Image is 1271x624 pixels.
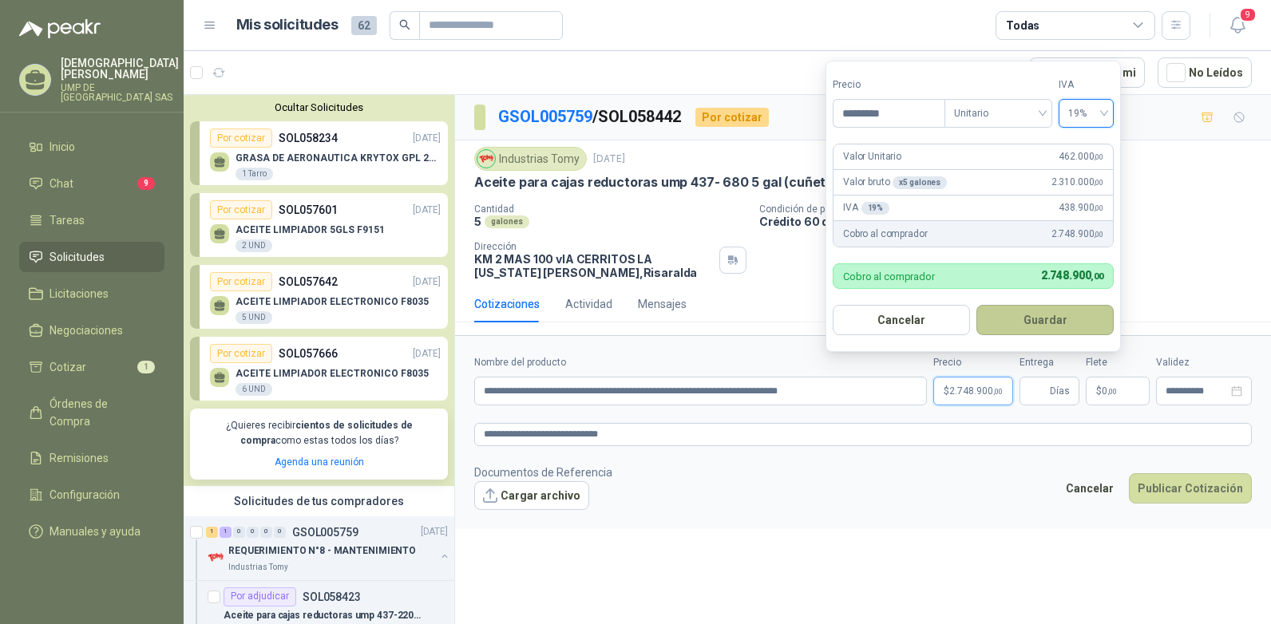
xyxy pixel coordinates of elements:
[240,420,413,446] b: cientos de solicitudes de compra
[236,224,385,235] p: ACEITE LIMPIADOR 5GLS F9151
[893,176,947,189] div: x 5 galones
[695,108,769,127] div: Por cotizar
[228,543,416,559] p: REQUERIMIENTO N°8 - MANTENIMIENTO
[19,242,164,272] a: Solicitudes
[1051,227,1103,242] span: 2.748.900
[236,239,272,252] div: 2 UND
[190,265,448,329] a: Por cotizarSOL057642[DATE] ACEITE LIMPIADOR ELECTRONICO F80355 UND
[233,527,245,538] div: 0
[1059,77,1114,93] label: IVA
[236,383,272,396] div: 6 UND
[759,215,1265,228] p: Crédito 60 días
[275,456,364,468] a: Agenda una reunión
[1057,473,1123,504] button: Cancelar
[1102,386,1117,396] span: 0
[924,60,1016,85] div: 1 - 46 de 46
[303,591,361,602] p: SOL058423
[19,278,164,309] a: Licitaciones
[1239,7,1257,22] span: 9
[474,147,587,171] div: Industrias Tomy
[1086,355,1150,370] label: Flete
[833,305,970,335] button: Cancelar
[474,355,927,370] label: Nombre del producto
[19,443,164,473] a: Remisiones
[477,150,495,168] img: Company Logo
[1068,101,1104,125] span: 19%
[1091,271,1103,282] span: ,00
[843,175,947,190] p: Valor bruto
[1094,178,1103,187] span: ,00
[206,523,451,574] a: 1 1 0 0 0 0 GSOL005759[DATE] Company LogoREQUERIMIENTO N°8 - MANTENIMIENTOIndustrias Tomy
[19,315,164,346] a: Negociaciones
[1029,57,1145,88] button: Asignado a mi
[843,271,935,282] p: Cobro al comprador
[759,203,1265,215] p: Condición de pago
[19,389,164,436] a: Órdenes de Compra
[474,203,746,215] p: Cantidad
[220,527,232,538] div: 1
[1107,387,1117,396] span: ,00
[1020,355,1079,370] label: Entrega
[200,418,438,448] p: ¿Quieres recibir como estas todos los días?
[49,285,109,302] span: Licitaciones
[19,480,164,510] a: Configuración
[228,561,288,574] p: Industrias Tomy
[474,295,540,313] div: Cotizaciones
[19,168,164,199] a: Chat9
[19,205,164,235] a: Tareas
[933,377,1013,405] p: $2.748.900,00
[224,608,422,623] p: Aceite para cajas reductoras ump 437-220 5 gal (cuñete de 5 gals)
[1050,377,1070,405] span: Días
[1094,152,1103,161] span: ,00
[843,149,901,164] p: Valor Unitario
[843,227,927,242] p: Cobro al comprador
[49,138,75,156] span: Inicio
[49,523,141,540] span: Manuales y ayuda
[954,101,1043,125] span: Unitario
[49,248,105,266] span: Solicitudes
[1059,149,1103,164] span: 462.000
[474,252,713,279] p: KM 2 MAS 100 vIA CERRITOS LA [US_STATE] [PERSON_NAME] , Risaralda
[1094,230,1103,239] span: ,00
[236,368,429,379] p: ACEITE LIMPIADOR ELECTRONICO F8035
[184,486,454,516] div: Solicitudes de tus compradores
[933,355,1013,370] label: Precio
[49,322,123,339] span: Negociaciones
[843,200,889,215] p: IVA
[236,168,273,180] div: 1 Tarro
[993,387,1003,396] span: ,00
[61,83,179,102] p: UMP DE [GEOGRAPHIC_DATA] SAS
[190,337,448,401] a: Por cotizarSOL057666[DATE] ACEITE LIMPIADOR ELECTRONICO F80356 UND
[1096,386,1102,396] span: $
[279,345,338,362] p: SOL057666
[593,152,625,167] p: [DATE]
[236,311,272,324] div: 5 UND
[949,386,1003,396] span: 2.748.900
[474,215,481,228] p: 5
[190,101,448,113] button: Ocultar Solicitudes
[565,295,612,313] div: Actividad
[61,57,179,80] p: [DEMOGRAPHIC_DATA] [PERSON_NAME]
[474,481,589,510] button: Cargar archivo
[399,19,410,30] span: search
[236,152,441,164] p: GRASA DE AERONAUTICA KRYTOX GPL 207 (SE ADJUNTA IMAGEN DE REFERENCIA)
[274,527,286,538] div: 0
[279,129,338,147] p: SOL058234
[279,273,338,290] p: SOL057642
[351,16,377,35] span: 62
[1223,11,1252,40] button: 9
[236,296,429,307] p: ACEITE LIMPIADOR ELECTRONICO F8035
[137,361,155,373] span: 1
[184,95,454,486] div: Ocultar SolicitudesPor cotizarSOL058234[DATE] GRASA DE AERONAUTICA KRYTOX GPL 207 (SE ADJUNTA IMA...
[1006,17,1039,34] div: Todas
[498,105,683,129] p: / SOL058442
[1129,473,1252,504] button: Publicar Cotización
[49,175,73,192] span: Chat
[137,177,155,190] span: 9
[49,486,120,504] span: Configuración
[206,527,218,538] div: 1
[210,344,272,363] div: Por cotizar
[474,174,897,191] p: Aceite para cajas reductoras ump 437- 680 5 gal (cuñete de 5 gals)
[1086,377,1150,405] p: $ 0,00
[976,305,1114,335] button: Guardar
